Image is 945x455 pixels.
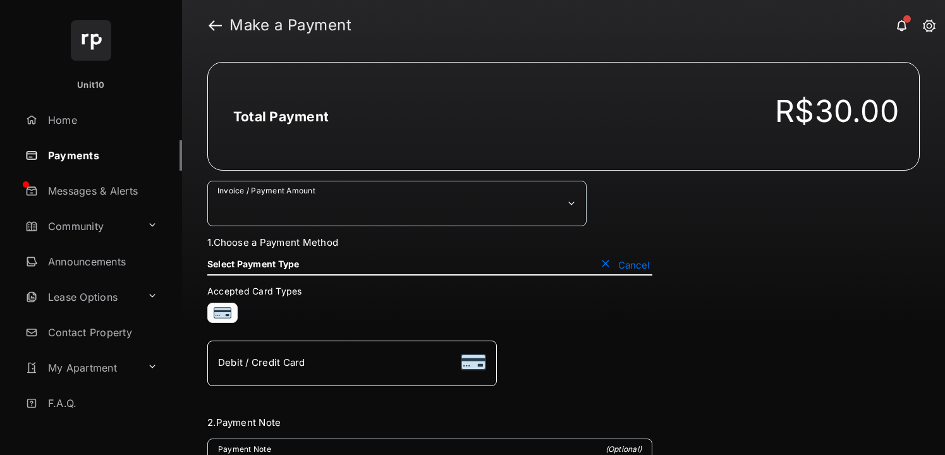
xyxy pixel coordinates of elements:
span: Accepted Card Types [207,286,307,296]
a: Home [20,105,182,135]
a: Community [20,211,142,241]
a: Payments [20,140,182,171]
img: svg+xml;base64,PHN2ZyB4bWxucz0iaHR0cDovL3d3dy53My5vcmcvMjAwMC9zdmciIHdpZHRoPSI2NCIgaGVpZ2h0PSI2NC... [71,20,111,61]
a: Important Links [20,423,162,454]
h3: 1. Choose a Payment Method [207,236,652,248]
a: Contact Property [20,317,182,348]
a: Announcements [20,246,182,277]
span: Debit / Credit Card [218,356,305,368]
h4: Select Payment Type [207,258,300,269]
div: R$30.00 [775,93,899,130]
button: Cancel [598,258,652,271]
a: Lease Options [20,282,142,312]
h2: Total Payment [233,109,329,124]
h3: 2. Payment Note [207,416,652,428]
a: My Apartment [20,353,142,383]
a: Messages & Alerts [20,176,182,206]
a: F.A.Q. [20,388,182,418]
strong: Make a Payment [229,18,351,33]
p: Unit10 [77,79,105,92]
